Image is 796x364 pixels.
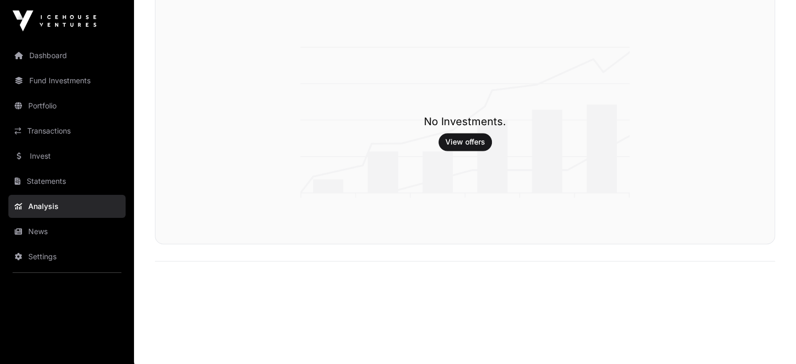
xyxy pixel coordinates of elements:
a: News [8,220,126,243]
h1: No Investments. [424,114,506,129]
button: View offers [439,133,492,151]
iframe: Chat Widget [744,314,796,364]
span: View offers [445,137,485,147]
a: Portfolio [8,94,126,117]
a: Analysis [8,195,126,218]
a: Dashboard [8,44,126,67]
a: Settings [8,245,126,268]
a: Transactions [8,119,126,142]
a: Statements [8,170,126,193]
img: Icehouse Ventures Logo [13,10,96,31]
a: Fund Investments [8,69,126,92]
a: Invest [8,145,126,168]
